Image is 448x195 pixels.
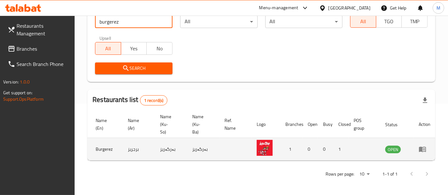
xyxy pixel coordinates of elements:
[257,140,273,156] img: Burgerez
[3,78,19,86] span: Version:
[96,117,115,132] span: Name (En)
[3,89,33,97] span: Get support on:
[404,17,425,26] span: TMP
[98,44,119,53] span: All
[100,64,167,72] span: Search
[140,95,168,105] div: Total records count
[333,138,349,161] td: 1
[354,117,372,132] span: POS group
[128,117,147,132] span: Name (Ar)
[224,117,244,132] span: Ref. Name
[280,111,303,138] th: Branches
[357,170,372,179] div: Rows per page:
[385,146,401,153] span: OPEN
[123,138,155,161] td: برجريز
[328,4,371,11] div: [GEOGRAPHIC_DATA]
[192,113,212,136] span: Name (Ku-Ba)
[382,170,398,178] p: 1-1 of 1
[303,138,318,161] td: 0
[318,138,333,161] td: 0
[17,45,70,53] span: Branches
[180,15,258,28] div: All
[155,138,187,161] td: بەرگەریز
[20,78,30,86] span: 1.0.0
[303,111,318,138] th: Open
[414,111,436,138] th: Action
[3,18,75,41] a: Restaurants Management
[350,15,376,28] button: All
[353,17,374,26] span: All
[401,15,428,28] button: TMP
[121,42,147,55] button: Yes
[326,170,354,178] p: Rows per page:
[91,138,123,161] td: Burgerez
[280,138,303,161] td: 1
[17,22,70,37] span: Restaurants Management
[124,44,144,53] span: Yes
[92,95,167,105] h2: Restaurants list
[140,97,167,104] span: 1 record(s)
[3,95,44,103] a: Support.OpsPlatform
[265,15,343,28] div: All
[437,4,440,11] span: M
[417,93,433,108] div: Export file
[146,42,173,55] button: No
[95,62,173,74] button: Search
[252,111,280,138] th: Logo
[95,15,173,28] input: Search for restaurant name or ID..
[318,111,333,138] th: Busy
[376,15,402,28] button: TGO
[187,138,219,161] td: بەرگەریز
[259,4,298,12] div: Menu-management
[149,44,170,53] span: No
[379,17,400,26] span: TGO
[17,60,70,68] span: Search Branch Phone
[99,36,111,40] label: Upsell
[95,42,121,55] button: All
[333,111,349,138] th: Closed
[3,41,75,56] a: Branches
[3,56,75,72] a: Search Branch Phone
[160,113,180,136] span: Name (Ku-So)
[62,111,436,161] table: enhanced table
[385,121,406,128] span: Status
